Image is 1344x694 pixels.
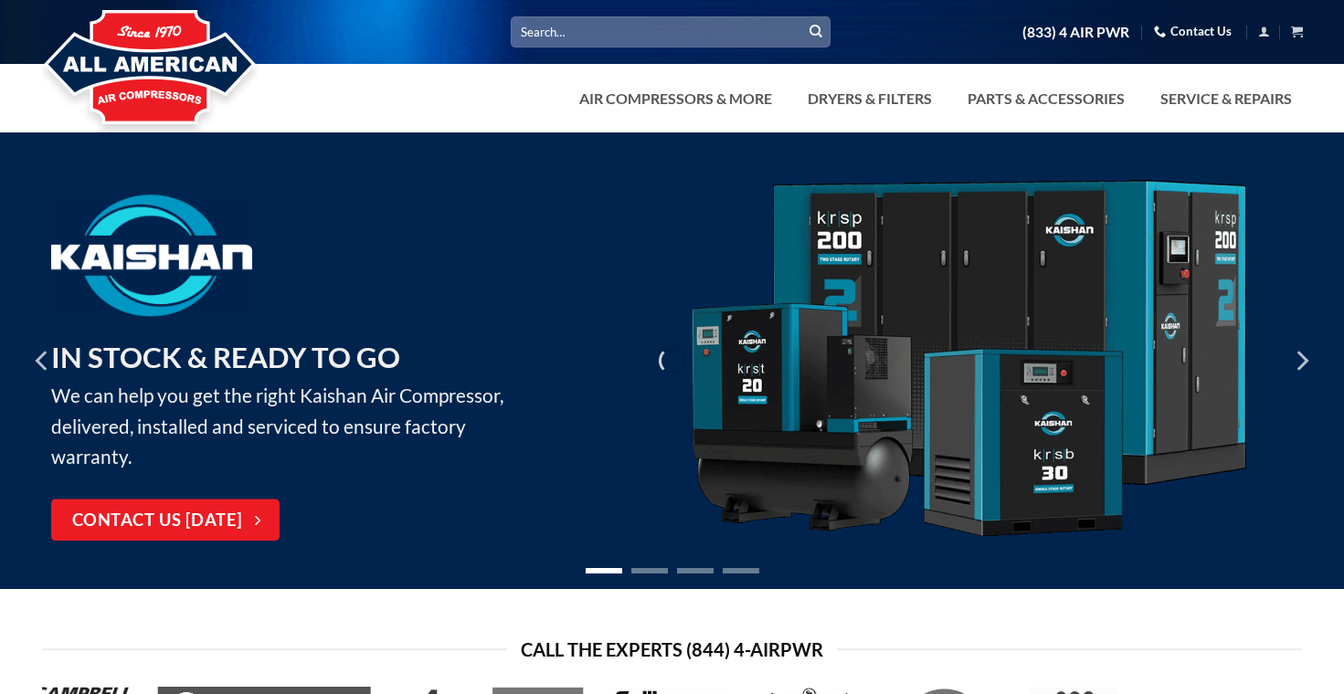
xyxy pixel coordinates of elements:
[26,315,59,406] button: Previous
[1285,315,1318,406] button: Next
[802,18,830,46] button: Submit
[72,508,243,534] span: Contact Us [DATE]
[723,568,759,573] li: Page dot 4
[586,568,622,573] li: Page dot 1
[957,80,1136,117] a: Parts & Accessories
[797,80,943,117] a: Dryers & Filters
[51,499,280,542] a: Contact Us [DATE]
[521,635,823,664] span: Call the Experts (844) 4-AirPwr
[51,335,531,472] p: We can help you get the right Kaishan Air Compressor, delivered, installed and serviced to ensure...
[685,180,1252,542] img: Kaishan
[1022,16,1129,48] a: (833) 4 AIR PWR
[1258,20,1270,43] a: Login
[1149,80,1303,117] a: Service & Repairs
[568,80,783,117] a: Air Compressors & More
[677,568,714,573] li: Page dot 3
[511,16,831,47] input: Search…
[51,195,252,316] img: Kaishan
[1154,17,1232,46] a: Contact Us
[631,568,668,573] li: Page dot 2
[51,340,400,374] strong: IN STOCK & READY TO GO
